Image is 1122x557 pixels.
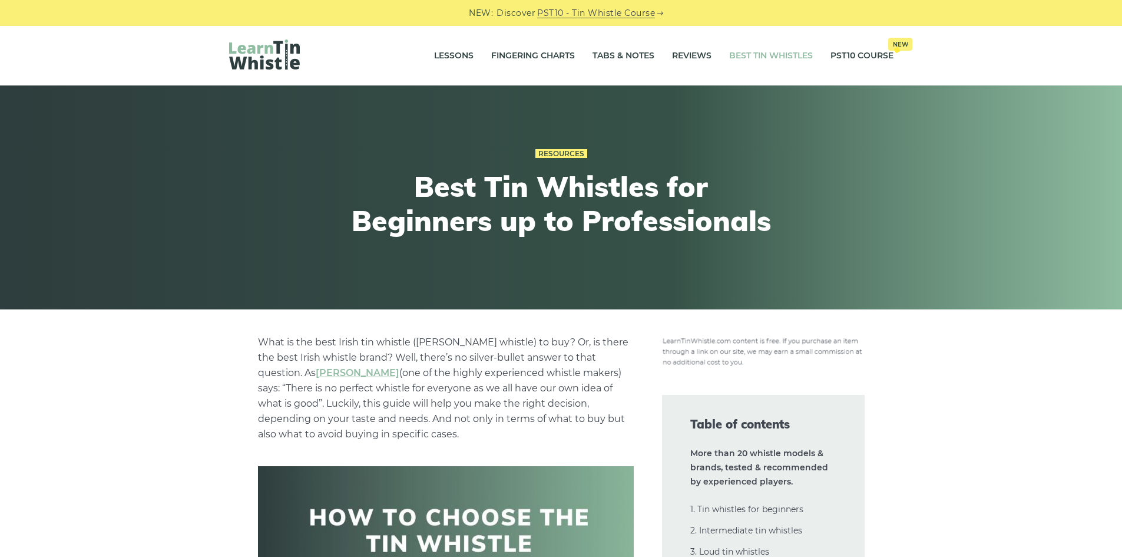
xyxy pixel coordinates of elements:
[316,367,399,378] a: undefined (opens in a new tab)
[593,41,654,71] a: Tabs & Notes
[491,41,575,71] a: Fingering Charts
[258,335,634,442] p: What is the best Irish tin whistle ([PERSON_NAME] whistle) to buy? Or, is there the best Irish wh...
[672,41,711,71] a: Reviews
[229,39,300,70] img: LearnTinWhistle.com
[535,149,587,159] a: Resources
[345,170,778,238] h1: Best Tin Whistles for Beginners up to Professionals
[690,504,803,515] a: 1. Tin whistles for beginners
[830,41,893,71] a: PST10 CourseNew
[434,41,474,71] a: Lessons
[690,448,828,487] strong: More than 20 whistle models & brands, tested & recommended by experienced players.
[729,41,813,71] a: Best Tin Whistles
[690,546,769,557] a: 3. Loud tin whistles
[690,525,802,536] a: 2. Intermediate tin whistles
[662,335,865,367] img: disclosure
[690,416,836,433] span: Table of contents
[888,38,912,51] span: New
